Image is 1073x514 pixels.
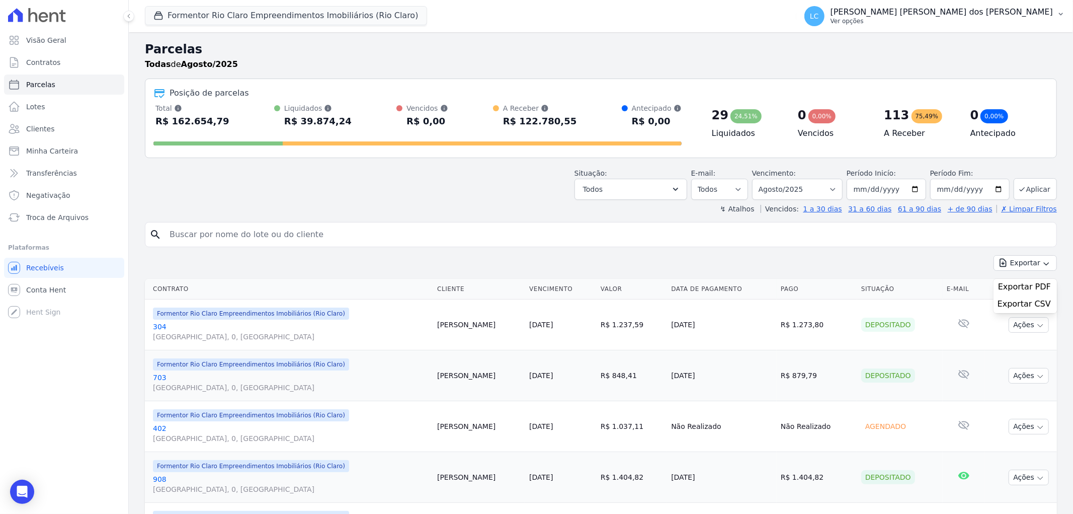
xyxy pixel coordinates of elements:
[26,190,70,200] span: Negativação
[4,75,124,95] a: Parcelas
[26,57,60,67] span: Contratos
[597,300,667,350] td: R$ 1.237,59
[667,279,777,300] th: Data de Pagamento
[145,6,427,25] button: Formentor Rio Claro Empreendimentos Imobiliários (Rio Claro)
[777,452,857,503] td: R$ 1.404,82
[997,205,1057,213] a: ✗ Limpar Filtros
[153,474,429,494] a: 908[GEOGRAPHIC_DATA], 0, [GEOGRAPHIC_DATA]
[691,169,716,177] label: E-mail:
[153,332,429,342] span: [GEOGRAPHIC_DATA], 0, [GEOGRAPHIC_DATA]
[153,423,429,444] a: 402[GEOGRAPHIC_DATA], 0, [GEOGRAPHIC_DATA]
[153,358,349,371] span: Formentor Rio Claro Empreendimentos Imobiliários (Rio Claro)
[4,207,124,228] a: Troca de Arquivos
[574,169,607,177] label: Situação:
[632,113,682,129] div: R$ 0,00
[406,113,448,129] div: R$ 0,00
[998,282,1053,294] a: Exportar PDF
[4,185,124,205] a: Negativação
[4,52,124,72] a: Contratos
[1014,178,1057,200] button: Aplicar
[26,80,55,90] span: Parcelas
[153,322,429,342] a: 304[GEOGRAPHIC_DATA], 0, [GEOGRAPHIC_DATA]
[153,308,349,320] span: Formentor Rio Claro Empreendimentos Imobiliários (Rio Claro)
[798,127,868,139] h4: Vencidos
[861,318,915,332] div: Depositado
[632,103,682,113] div: Antecipado
[994,255,1057,271] button: Exportar
[529,372,553,380] a: [DATE]
[831,7,1053,17] p: [PERSON_NAME] [PERSON_NAME] dos [PERSON_NAME]
[777,350,857,401] td: R$ 879,79
[861,470,915,484] div: Depositado
[406,103,448,113] div: Vencidos
[433,350,525,401] td: [PERSON_NAME]
[998,299,1053,311] a: Exportar CSV
[667,401,777,452] td: Não Realizado
[574,179,687,200] button: Todos
[712,107,728,123] div: 29
[145,40,1057,58] h2: Parcelas
[930,168,1010,179] label: Período Fim:
[155,113,229,129] div: R$ 162.654,79
[4,119,124,139] a: Clientes
[433,452,525,503] td: [PERSON_NAME]
[525,279,597,300] th: Vencimento
[884,107,909,123] div: 113
[4,141,124,161] a: Minha Carteira
[145,59,171,69] strong: Todas
[912,109,943,123] div: 75,49%
[26,168,77,178] span: Transferências
[170,87,249,99] div: Posição de parcelas
[26,102,45,112] span: Lotes
[1009,419,1049,434] button: Ações
[155,103,229,113] div: Total
[970,107,979,123] div: 0
[998,282,1051,292] span: Exportar PDF
[943,279,984,300] th: E-mail
[803,205,842,213] a: 1 a 30 dias
[847,169,896,177] label: Período Inicío:
[153,484,429,494] span: [GEOGRAPHIC_DATA], 0, [GEOGRAPHIC_DATA]
[861,369,915,383] div: Depositado
[8,242,120,254] div: Plataformas
[583,183,603,195] span: Todos
[284,113,352,129] div: R$ 39.874,24
[4,280,124,300] a: Conta Hent
[26,285,66,295] span: Conta Hent
[529,473,553,481] a: [DATE]
[503,113,577,129] div: R$ 122.780,55
[26,35,66,45] span: Visão Geral
[284,103,352,113] div: Liquidados
[948,205,993,213] a: + de 90 dias
[597,279,667,300] th: Valor
[145,58,238,70] p: de
[4,30,124,50] a: Visão Geral
[149,229,161,241] i: search
[848,205,891,213] a: 31 a 60 dias
[861,419,910,433] div: Agendado
[761,205,799,213] label: Vencidos:
[808,109,836,123] div: 0,00%
[433,401,525,452] td: [PERSON_NAME]
[752,169,796,177] label: Vencimento:
[1009,368,1049,384] button: Ações
[26,212,89,223] span: Troca de Arquivos
[153,383,429,393] span: [GEOGRAPHIC_DATA], 0, [GEOGRAPHIC_DATA]
[153,460,349,472] span: Formentor Rio Claro Empreendimentos Imobiliários (Rio Claro)
[163,225,1052,245] input: Buscar por nome do lote ou do cliente
[998,299,1051,309] span: Exportar CSV
[667,300,777,350] td: [DATE]
[796,2,1073,30] button: LC [PERSON_NAME] [PERSON_NAME] dos [PERSON_NAME] Ver opções
[667,350,777,401] td: [DATE]
[777,279,857,300] th: Pago
[145,279,433,300] th: Contrato
[26,263,64,273] span: Recebíveis
[777,300,857,350] td: R$ 1.273,80
[153,373,429,393] a: 703[GEOGRAPHIC_DATA], 0, [GEOGRAPHIC_DATA]
[970,127,1040,139] h4: Antecipado
[898,205,941,213] a: 61 a 90 dias
[712,127,782,139] h4: Liquidados
[4,163,124,183] a: Transferências
[433,300,525,350] td: [PERSON_NAME]
[831,17,1053,25] p: Ver opções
